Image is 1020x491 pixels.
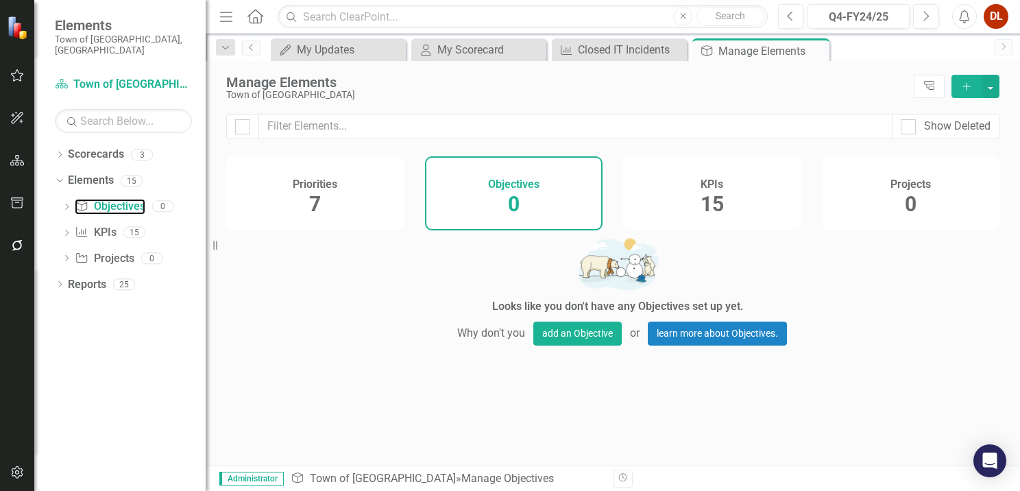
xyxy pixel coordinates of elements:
span: 15 [701,192,724,216]
div: 25 [113,278,135,290]
a: Objectives [75,199,145,215]
a: Projects [75,251,134,267]
div: My Updates [297,41,402,58]
div: 15 [121,175,143,187]
div: Show Deleted [924,119,991,134]
a: Town of [GEOGRAPHIC_DATA] [55,77,192,93]
input: Search ClearPoint... [278,5,768,29]
img: ClearPoint Strategy [6,14,32,40]
div: Closed IT Incidents [578,41,683,58]
small: Town of [GEOGRAPHIC_DATA], [GEOGRAPHIC_DATA] [55,34,192,56]
span: 0 [508,192,520,216]
input: Search Below... [55,109,192,133]
img: Getting started [413,232,824,296]
div: 0 [141,252,163,264]
div: Manage Elements [718,43,826,60]
button: DL [984,4,1008,29]
input: Filter Elements... [258,114,892,139]
h4: Priorities [293,178,337,191]
a: My Updates [274,41,402,58]
div: » Manage Objectives [291,471,603,487]
div: 3 [131,149,153,160]
h4: Projects [890,178,931,191]
span: Why don't you [449,322,533,346]
a: My Scorecard [415,41,543,58]
a: Elements [68,173,114,189]
span: Administrator [219,472,284,486]
a: Town of [GEOGRAPHIC_DATA] [310,472,456,485]
div: My Scorecard [437,41,543,58]
a: Scorecards [68,147,124,163]
h4: Objectives [488,178,539,191]
a: learn more about Objectives. [648,322,787,346]
span: 7 [309,192,321,216]
button: add an Objective [533,322,622,346]
div: 0 [152,201,174,213]
div: Open Intercom Messenger [973,444,1006,477]
button: Search [696,7,764,26]
h4: KPIs [701,178,723,191]
span: Elements [55,17,192,34]
span: 0 [905,192,916,216]
div: Town of [GEOGRAPHIC_DATA] [226,90,907,100]
span: or [622,322,648,346]
button: Q4-FY24/25 [807,4,910,29]
a: KPIs [75,225,116,241]
div: Manage Elements [226,75,907,90]
div: Looks like you don't have any Objectives set up yet. [492,299,744,315]
a: Reports [68,277,106,293]
a: Closed IT Incidents [555,41,683,58]
div: Q4-FY24/25 [812,9,905,25]
span: Search [716,10,745,21]
div: 15 [123,227,145,239]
